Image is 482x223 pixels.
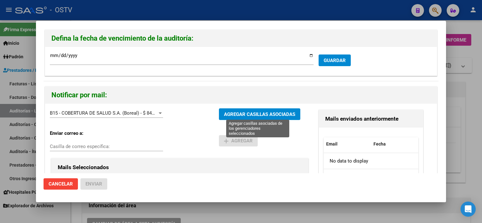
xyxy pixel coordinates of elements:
[324,58,346,63] span: GUARDAR
[371,137,418,151] datatable-header-cell: Fecha
[49,181,73,187] span: Cancelar
[461,202,476,217] div: Open Intercom Messenger
[222,137,230,145] mat-icon: add
[50,130,99,137] p: Enviar correo a:
[224,138,253,144] span: Agregar
[50,110,169,116] span: B15 - COBERTURA DE SALUD S.A. (Boreal) - $ 842.722,17
[319,54,351,66] button: GUARDAR
[219,135,258,146] button: Agregar
[324,137,371,151] datatable-header-cell: Email
[51,89,431,101] h2: Notificar por mail:
[324,169,418,185] div: 0 total
[85,181,102,187] span: Enviar
[224,111,295,117] span: AGREGAR CASILLAS ASOCIADAS
[373,141,386,146] span: Fecha
[51,32,431,44] h2: Defina la fecha de vencimiento de la auditoría:
[324,153,418,169] div: No data to display
[326,141,338,146] span: Email
[219,108,300,120] button: AGREGAR CASILLAS ASOCIADAS
[325,115,416,123] h3: Mails enviados anteriormente
[58,163,302,171] h3: Mails Seleccionados
[80,178,107,190] button: Enviar
[44,178,78,190] button: Cancelar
